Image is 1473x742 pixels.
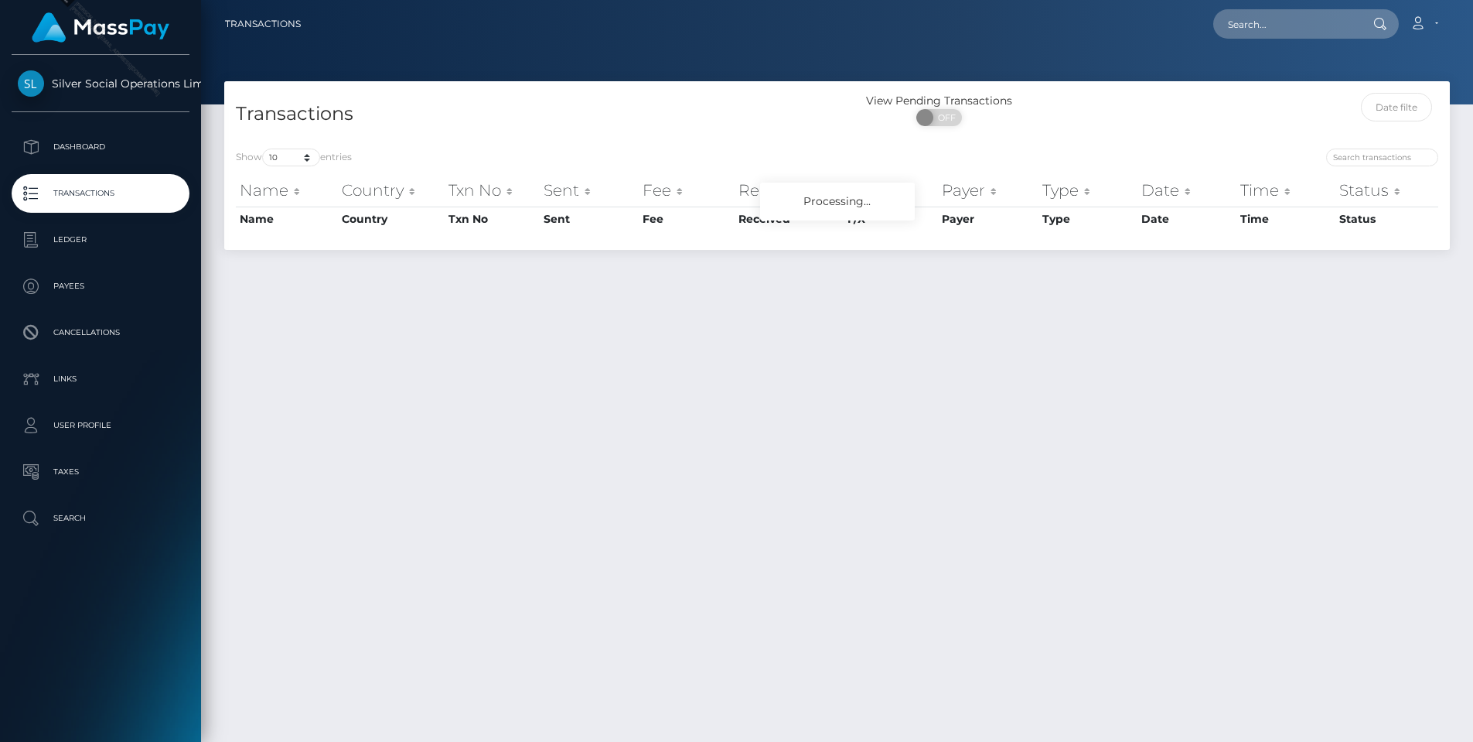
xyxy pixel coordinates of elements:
a: User Profile [12,406,189,445]
th: Sent [540,175,638,206]
p: Search [18,507,183,530]
th: Payer [938,207,1038,231]
div: View Pending Transactions [837,93,1042,109]
span: OFF [925,109,963,126]
th: Time [1236,175,1335,206]
input: Search... [1213,9,1359,39]
th: Payer [938,175,1038,206]
a: Payees [12,267,189,306]
th: F/X [844,175,938,206]
p: Transactions [18,182,183,205]
th: Date [1137,207,1236,231]
th: Name [236,207,338,231]
th: Txn No [445,175,540,206]
th: Fee [639,175,735,206]
a: Ledger [12,221,189,259]
th: Country [338,175,445,206]
div: Processing... [760,183,915,221]
p: Payees [18,275,183,298]
th: Status [1335,207,1438,231]
th: Fee [639,207,735,231]
p: Taxes [18,460,183,484]
th: Type [1038,207,1137,231]
a: Transactions [225,8,301,40]
p: Cancellations [18,321,183,344]
th: Received [735,207,844,231]
span: Silver Social Operations Limited [12,77,189,91]
a: Dashboard [12,128,189,166]
p: Ledger [18,228,183,251]
img: Silver Social Operations Limited [18,70,44,97]
p: Dashboard [18,135,183,159]
p: Links [18,368,183,391]
h4: Transactions [236,101,826,128]
th: Status [1335,175,1438,206]
th: Received [735,175,844,206]
select: Showentries [262,149,320,166]
img: MassPay Logo [32,12,169,43]
th: Date [1137,175,1236,206]
th: Time [1236,207,1335,231]
input: Search transactions [1326,149,1438,166]
a: Cancellations [12,313,189,352]
a: Links [12,360,189,398]
th: Name [236,175,338,206]
a: Taxes [12,453,189,491]
th: Type [1038,175,1137,206]
a: Search [12,499,189,538]
a: Transactions [12,174,189,213]
p: User Profile [18,414,183,437]
input: Date filter [1361,93,1432,121]
th: Sent [540,207,638,231]
th: Country [338,207,445,231]
label: Show entries [236,149,352,166]
th: Txn No [445,207,540,231]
